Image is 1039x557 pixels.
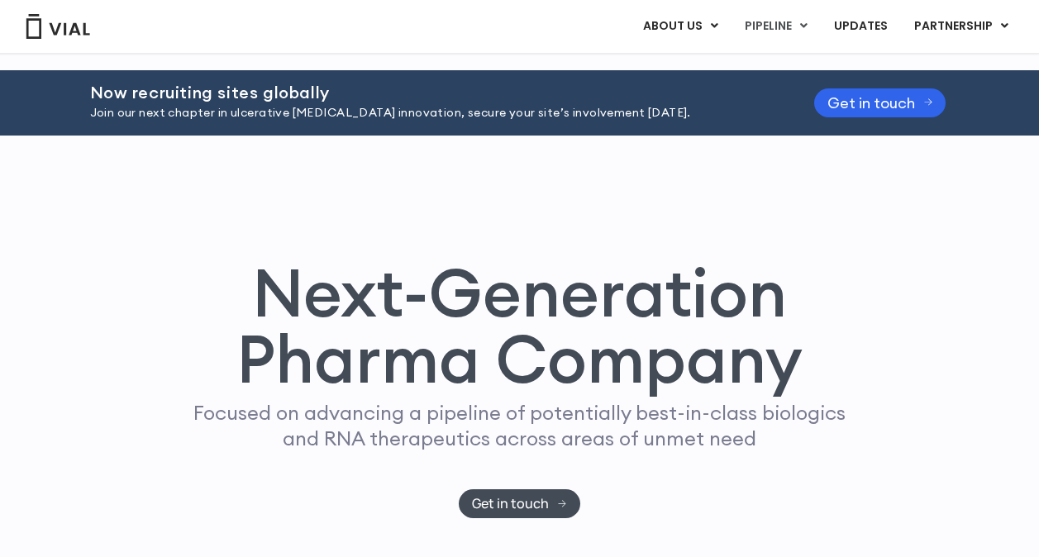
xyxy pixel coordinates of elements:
[827,97,915,109] span: Get in touch
[472,497,549,510] span: Get in touch
[187,400,853,451] p: Focused on advancing a pipeline of potentially best-in-class biologics and RNA therapeutics acros...
[162,259,878,392] h1: Next-Generation Pharma Company
[459,489,580,518] a: Get in touch
[732,12,820,40] a: PIPELINEMenu Toggle
[90,83,773,102] h2: Now recruiting sites globally
[90,104,773,122] p: Join our next chapter in ulcerative [MEDICAL_DATA] innovation, secure your site’s involvement [DA...
[821,12,900,40] a: UPDATES
[25,14,91,39] img: Vial Logo
[630,12,731,40] a: ABOUT USMenu Toggle
[901,12,1022,40] a: PARTNERSHIPMenu Toggle
[814,88,946,117] a: Get in touch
